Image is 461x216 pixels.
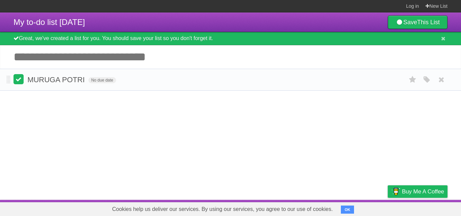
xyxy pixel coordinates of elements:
label: Done [13,74,24,84]
a: Terms [356,202,371,214]
span: MURUGA POTRI [27,75,86,84]
a: About [298,202,312,214]
a: Buy me a coffee [388,185,448,198]
img: Buy me a coffee [391,186,400,197]
label: Star task [406,74,419,85]
a: Privacy [379,202,397,214]
span: Cookies help us deliver our services. By using our services, you agree to our use of cookies. [105,203,340,216]
a: Developers [320,202,348,214]
a: Suggest a feature [405,202,448,214]
span: Buy me a coffee [402,186,444,197]
span: My to-do list [DATE] [13,18,85,27]
span: No due date [88,77,116,83]
button: OK [341,206,354,214]
b: This List [417,19,440,26]
a: SaveThis List [388,16,448,29]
